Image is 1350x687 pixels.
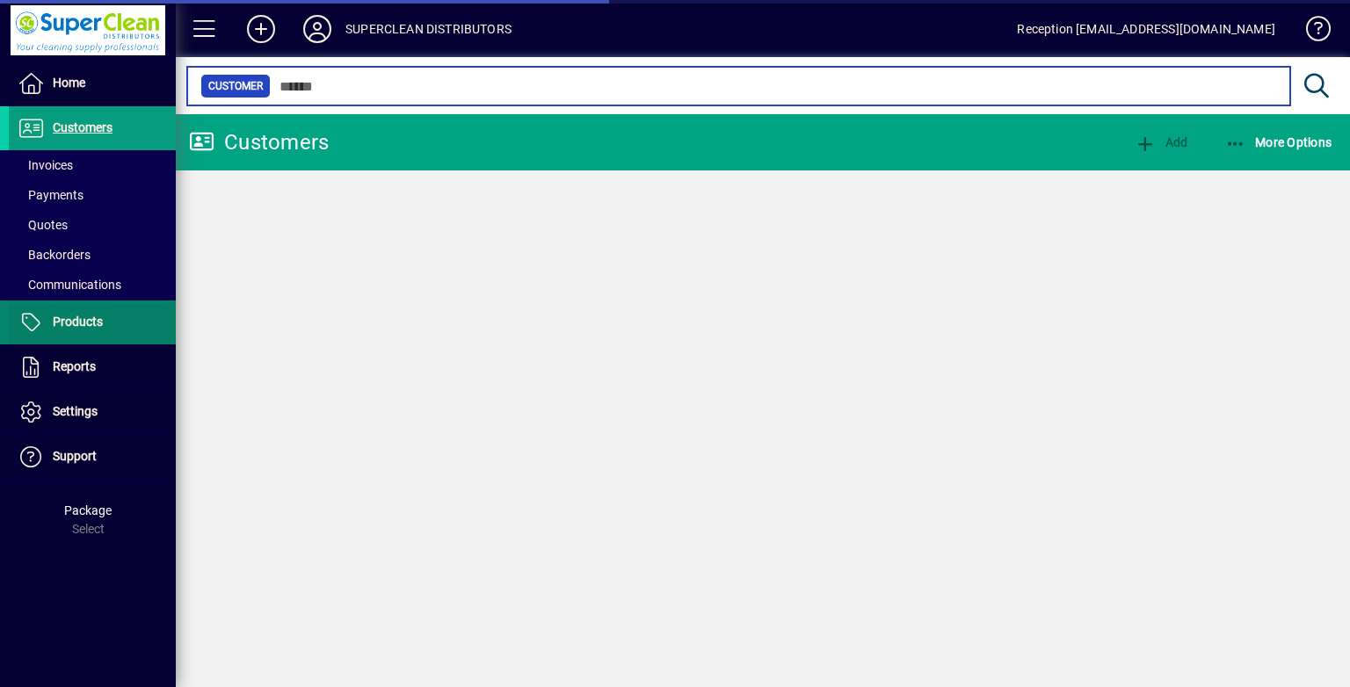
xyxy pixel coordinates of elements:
[18,278,121,292] span: Communications
[189,128,329,156] div: Customers
[9,390,176,434] a: Settings
[9,435,176,479] a: Support
[208,77,263,95] span: Customer
[18,248,91,262] span: Backorders
[18,188,83,202] span: Payments
[289,13,345,45] button: Profile
[18,218,68,232] span: Quotes
[345,15,512,43] div: SUPERCLEAN DISTRIBUTORS
[1221,127,1337,158] button: More Options
[53,120,112,134] span: Customers
[53,315,103,329] span: Products
[9,300,176,344] a: Products
[1225,135,1332,149] span: More Options
[9,345,176,389] a: Reports
[64,503,112,517] span: Package
[233,13,289,45] button: Add
[53,76,85,90] span: Home
[9,270,176,300] a: Communications
[9,150,176,180] a: Invoices
[1293,4,1328,61] a: Knowledge Base
[9,61,176,105] a: Home
[1017,15,1275,43] div: Reception [EMAIL_ADDRESS][DOMAIN_NAME]
[53,359,96,373] span: Reports
[53,449,97,463] span: Support
[9,180,176,210] a: Payments
[1135,135,1187,149] span: Add
[53,404,98,418] span: Settings
[9,210,176,240] a: Quotes
[18,158,73,172] span: Invoices
[9,240,176,270] a: Backorders
[1130,127,1192,158] button: Add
